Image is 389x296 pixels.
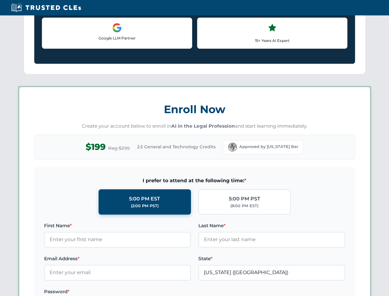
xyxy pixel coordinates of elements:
span: 2.5 General and Technology Credits [137,143,216,150]
label: State [198,255,345,262]
span: $199 [86,140,106,154]
div: (2:00 PM PST) [131,203,159,209]
input: Florida (FL) [198,265,345,280]
h3: Enroll Now [34,100,355,119]
label: Last Name [198,222,345,229]
div: 5:00 PM EST [129,195,160,203]
input: Enter your last name [198,232,345,247]
p: Create your account below to enroll in and start learning immediately. [34,123,355,130]
label: Email Address [44,255,191,262]
span: I prefer to attend at the following time: [44,177,345,185]
span: Approved by [US_STATE] Bar [239,144,298,150]
img: Trusted CLEs [9,3,83,12]
div: 5:00 PM PST [229,195,260,203]
input: Enter your first name [44,232,191,247]
img: Florida Bar [228,143,237,151]
img: Google [112,23,122,33]
span: Reg $299 [108,145,130,152]
input: Enter your email [44,265,191,280]
label: Password [44,288,191,295]
div: (8:00 PM EST) [230,203,258,209]
strong: AI in the Legal Profession [171,123,235,129]
p: Google LLM Partner [47,35,187,41]
p: 15+ Years AI Expert [202,38,342,43]
label: First Name [44,222,191,229]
